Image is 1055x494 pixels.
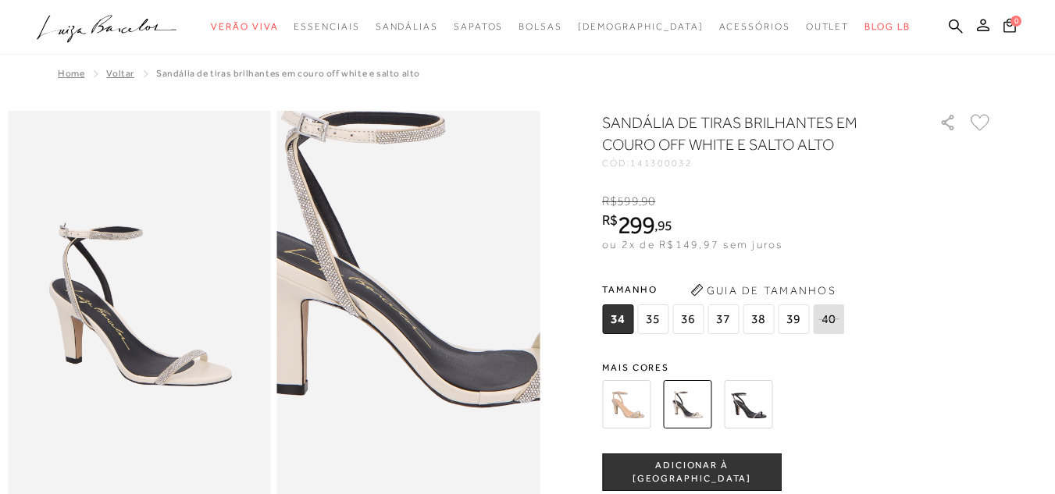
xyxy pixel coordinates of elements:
[454,12,503,41] a: noSubCategoriesText
[602,213,618,227] i: R$
[106,68,134,79] a: Voltar
[578,21,704,32] span: [DEMOGRAPHIC_DATA]
[602,112,895,155] h1: SANDÁLIA DE TIRAS BRILHANTES EM COURO OFF WHITE E SALTO ALTO
[806,12,850,41] a: noSubCategoriesText
[707,304,739,334] span: 37
[602,194,617,208] i: R$
[743,304,774,334] span: 38
[639,194,656,208] i: ,
[376,21,438,32] span: Sandálias
[719,12,790,41] a: noSubCategoriesText
[602,380,650,428] img: SANDÁLIA DE TIRAS BRILHANTES EM COURO DOURADO E SALTO ALTO
[602,304,633,334] span: 34
[602,158,914,168] div: CÓD:
[617,194,638,208] span: 599
[864,21,910,32] span: BLOG LB
[806,21,850,32] span: Outlet
[602,238,782,251] span: ou 2x de R$149,97 sem juros
[602,453,782,491] button: ADICIONAR À [GEOGRAPHIC_DATA]
[778,304,809,334] span: 39
[58,68,84,79] a: Home
[211,12,278,41] a: noSubCategoriesText
[618,211,654,239] span: 299
[658,217,672,233] span: 95
[630,158,693,169] span: 141300032
[999,17,1021,38] button: 0
[654,219,672,233] i: ,
[519,12,562,41] a: noSubCategoriesText
[641,194,655,208] span: 90
[813,304,844,334] span: 40
[211,21,278,32] span: Verão Viva
[663,380,711,428] img: SANDÁLIA DE TIRAS BRILHANTES EM COURO OFF WHITE E SALTO ALTO
[637,304,668,334] span: 35
[719,21,790,32] span: Acessórios
[519,21,562,32] span: Bolsas
[376,12,438,41] a: noSubCategoriesText
[156,68,420,79] span: SANDÁLIA DE TIRAS BRILHANTES EM COURO OFF WHITE E SALTO ALTO
[603,459,781,486] span: ADICIONAR À [GEOGRAPHIC_DATA]
[672,304,704,334] span: 36
[294,21,359,32] span: Essenciais
[454,21,503,32] span: Sapatos
[685,278,841,303] button: Guia de Tamanhos
[578,12,704,41] a: noSubCategoriesText
[602,363,993,372] span: Mais cores
[602,278,848,301] span: Tamanho
[1010,16,1021,27] span: 0
[724,380,772,428] img: SANDÁLIA DE TIRAS BRILHANTES EM COURO PRETO E SALTO ALTO
[864,12,910,41] a: BLOG LB
[294,12,359,41] a: noSubCategoriesText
